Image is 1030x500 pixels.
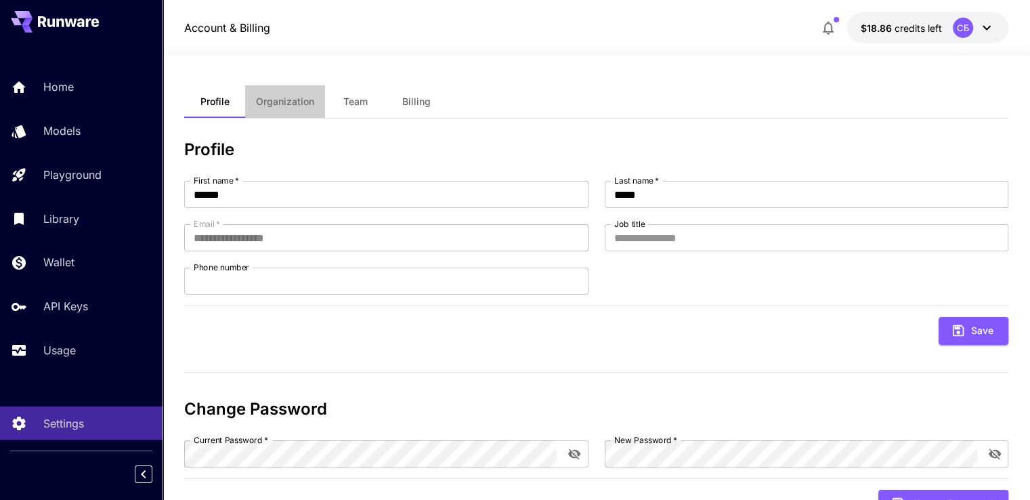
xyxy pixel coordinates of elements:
span: $18.86 [861,22,895,34]
span: Billing [402,96,431,108]
button: Save [939,317,1008,345]
label: Phone number [194,262,249,273]
button: Collapse sidebar [135,465,152,483]
p: Library [43,211,79,227]
label: Email [194,218,220,230]
p: Wallet [43,254,74,270]
button: toggle password visibility [562,442,586,466]
label: Job title [614,218,645,230]
button: $18.85788СБ [847,12,1008,43]
div: $18.85788 [861,21,942,35]
p: API Keys [43,298,88,314]
p: Settings [43,415,84,432]
p: Usage [43,342,76,358]
label: First name [194,175,239,186]
nav: breadcrumb [184,20,270,36]
p: Playground [43,167,102,183]
p: Home [43,79,74,95]
span: Team [343,96,368,108]
label: New Password [614,434,677,446]
span: credits left [895,22,942,34]
div: СБ [953,18,973,38]
span: Profile [200,96,230,108]
label: Last name [614,175,659,186]
label: Current Password [194,434,268,446]
a: Account & Billing [184,20,270,36]
h3: Change Password [184,400,1008,419]
button: toggle password visibility [983,442,1007,466]
div: Collapse sidebar [145,462,163,486]
p: Models [43,123,81,139]
h3: Profile [184,140,1008,159]
span: Organization [256,96,314,108]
